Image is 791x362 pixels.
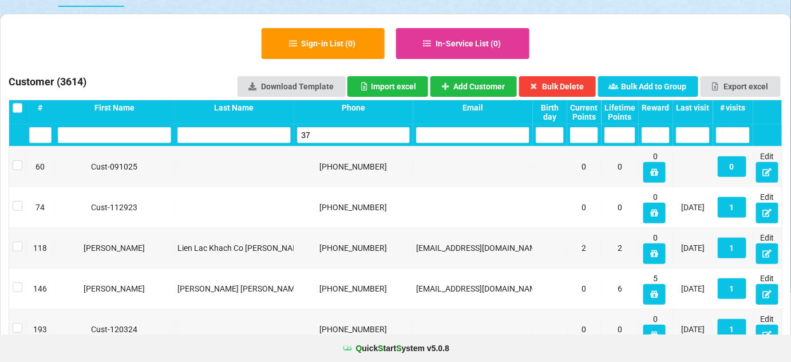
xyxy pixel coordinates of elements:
[570,242,598,254] div: 2
[642,273,670,305] div: 5
[570,103,598,121] div: Current Points
[570,202,598,213] div: 0
[58,161,171,172] div: Cust-091025
[519,76,596,97] button: Bulk Delete
[342,343,353,354] img: favicon.ico
[642,151,670,183] div: 0
[676,324,710,335] div: [DATE]
[416,283,529,294] div: [EMAIL_ADDRESS][DOMAIN_NAME]
[356,344,362,353] span: Q
[604,103,635,121] div: Lifetime Points
[297,283,410,294] div: [PHONE_NUMBER]
[718,238,746,258] button: 1
[297,103,410,112] div: Phone
[58,324,171,335] div: Cust-120324
[676,202,710,213] div: [DATE]
[756,232,779,264] div: Edit
[416,242,529,254] div: [EMAIL_ADDRESS][DOMAIN_NAME]
[756,191,779,223] div: Edit
[297,202,410,213] div: [PHONE_NUMBER]
[347,76,428,97] button: Import excel
[676,103,710,112] div: Last visit
[29,103,52,112] div: #
[756,273,779,305] div: Edit
[604,161,635,172] div: 0
[177,283,291,294] div: [PERSON_NAME] [PERSON_NAME]
[570,161,598,172] div: 0
[756,313,779,345] div: Edit
[396,344,401,353] span: S
[570,324,598,335] div: 0
[756,151,779,183] div: Edit
[676,242,710,254] div: [DATE]
[718,319,746,340] button: 1
[598,76,699,97] button: Bulk Add to Group
[177,242,291,254] div: Lien Lac Khach Co [PERSON_NAME] Text Khong
[262,28,385,59] button: Sign-in List (0)
[718,197,746,218] button: 1
[716,103,750,112] div: # visits
[604,283,635,294] div: 6
[29,242,52,254] div: 118
[58,103,171,112] div: First Name
[29,161,52,172] div: 60
[718,156,746,177] button: 0
[701,76,781,97] button: Export excel
[58,283,171,294] div: [PERSON_NAME]
[642,313,670,345] div: 0
[297,242,410,254] div: [PHONE_NUMBER]
[297,324,410,335] div: [PHONE_NUMBER]
[642,191,670,223] div: 0
[430,76,517,97] button: Add Customer
[29,283,52,294] div: 146
[718,278,746,299] button: 1
[9,75,86,92] h3: Customer ( 3614 )
[58,242,171,254] div: [PERSON_NAME]
[536,103,564,121] div: Birth day
[359,82,416,91] div: Import excel
[238,76,346,97] a: Download Template
[604,202,635,213] div: 0
[297,161,410,172] div: [PHONE_NUMBER]
[29,324,52,335] div: 193
[356,343,449,354] b: uick tart ystem v 5.0.8
[570,283,598,294] div: 0
[416,103,529,112] div: Email
[58,202,171,213] div: Cust-112923
[642,103,670,112] div: Reward
[396,28,530,59] button: In-Service List (0)
[676,283,710,294] div: [DATE]
[642,232,670,264] div: 0
[378,344,383,353] span: S
[604,242,635,254] div: 2
[604,324,635,335] div: 0
[29,202,52,213] div: 74
[177,103,291,112] div: Last Name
